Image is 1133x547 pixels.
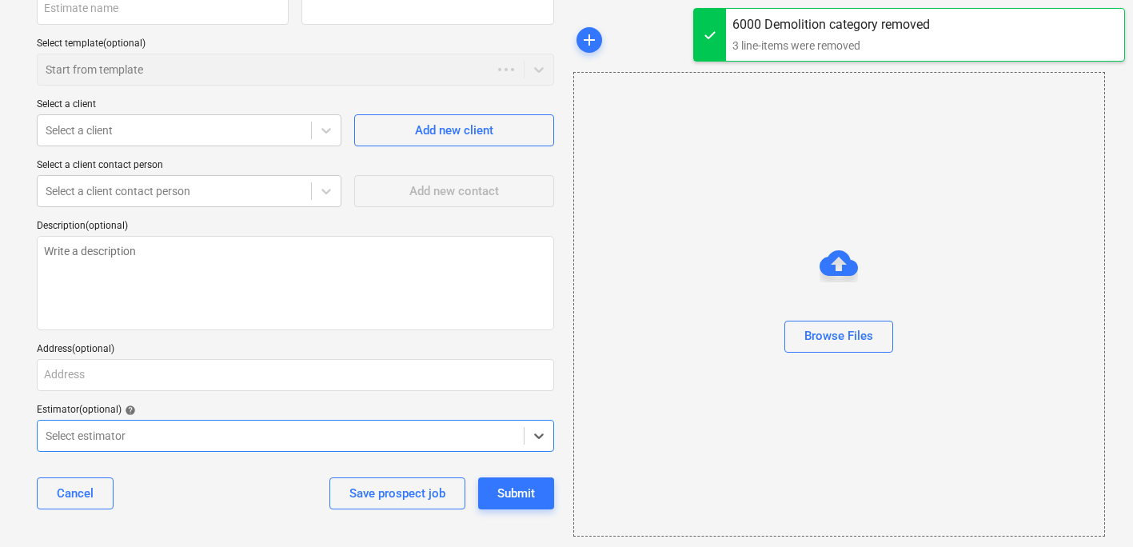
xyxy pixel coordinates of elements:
button: Browse Files [784,321,893,353]
iframe: Chat Widget [1053,470,1133,547]
button: Add new client [354,114,554,146]
input: Address [37,359,554,391]
span: help [122,405,136,416]
div: Save prospect job [349,483,445,504]
button: Submit [478,477,554,509]
div: Description (optional) [37,220,554,233]
button: Save prospect job [329,477,465,509]
div: Cancel [57,483,94,504]
div: 6000 Demolition category removed [732,15,930,34]
div: Address (optional) [37,343,554,356]
div: Browse Files [573,72,1105,537]
button: Cancel [37,477,114,509]
div: Estimator (optional) [37,404,554,417]
div: Select a client [37,98,341,111]
div: Submit [497,483,535,504]
div: Add new client [415,120,493,141]
span: add [580,30,599,50]
div: Select a client contact person [37,159,341,172]
div: 3 line-items were removed [732,38,930,54]
div: Browse Files [804,325,873,346]
div: Select template (optional) [37,38,554,50]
